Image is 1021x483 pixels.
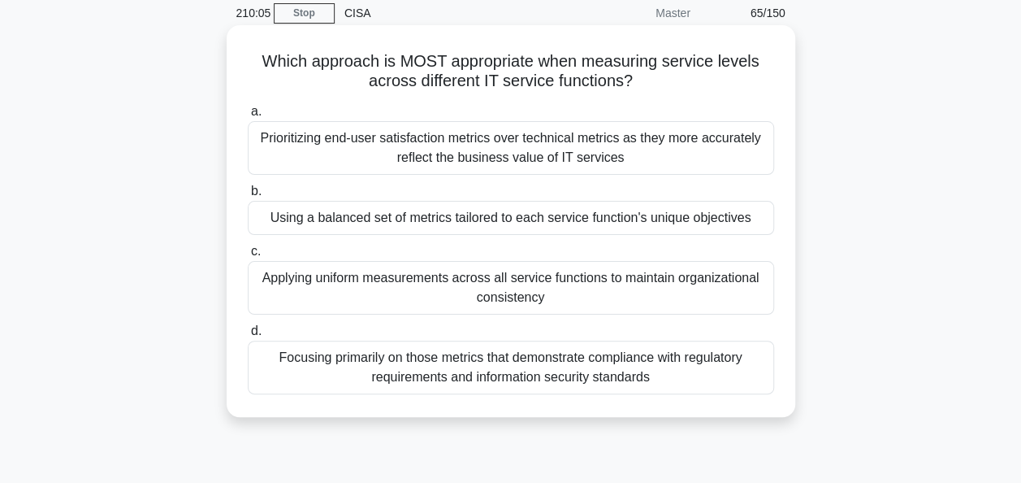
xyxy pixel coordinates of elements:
h5: Which approach is MOST appropriate when measuring service levels across different IT service func... [246,51,776,92]
a: Stop [274,3,335,24]
span: d. [251,324,262,337]
span: b. [251,184,262,198]
span: a. [251,104,262,118]
div: Focusing primarily on those metrics that demonstrate compliance with regulatory requirements and ... [248,341,774,394]
div: Applying uniform measurements across all service functions to maintain organizational consistency [248,261,774,315]
div: Using a balanced set of metrics tailored to each service function's unique objectives [248,201,774,235]
div: Prioritizing end-user satisfaction metrics over technical metrics as they more accurately reflect... [248,121,774,175]
span: c. [251,244,261,258]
